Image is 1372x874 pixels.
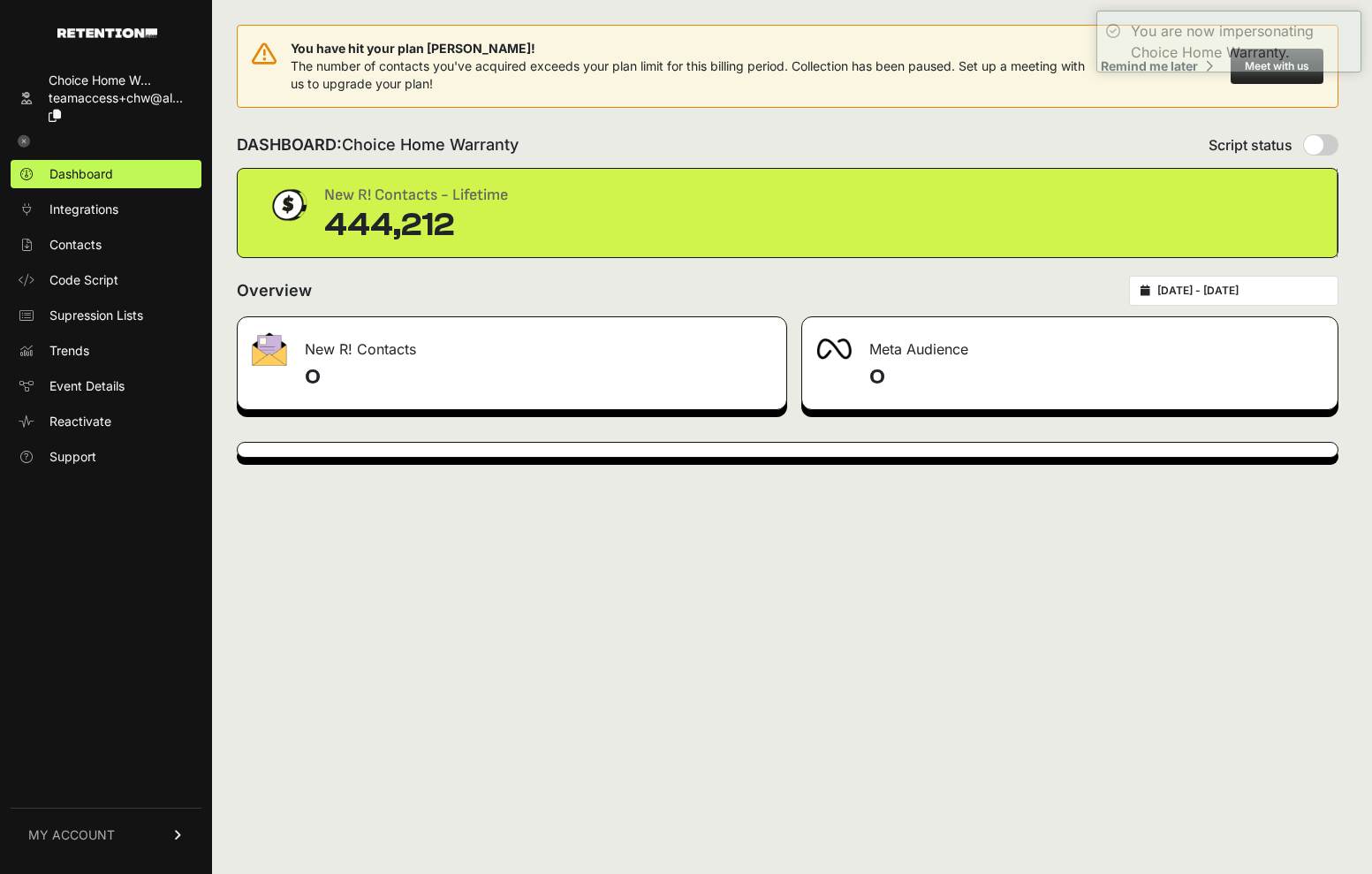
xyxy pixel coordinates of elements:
a: MY ACCOUNT [11,808,201,862]
a: Integrations [11,195,201,224]
a: Supression Lists [11,301,201,330]
span: Supression Lists [49,307,143,324]
span: Support [49,448,96,466]
h2: DASHBOARD: [237,133,519,157]
span: Dashboard [49,165,113,183]
a: Support [11,443,201,471]
a: Event Details [11,372,201,400]
span: Contacts [49,236,102,254]
div: New R! Contacts - Lifetime [324,183,508,208]
a: Code Script [11,266,201,294]
span: Reactivate [49,413,111,430]
button: Remind me later [1094,50,1220,82]
div: New R! Contacts [238,317,786,370]
a: Contacts [11,231,201,259]
span: Event Details [49,377,125,395]
h4: 0 [305,363,772,391]
a: Dashboard [11,160,201,188]
a: Choice Home W... teamaccess+chw@al... [11,66,201,130]
a: Trends [11,337,201,365]
div: Choice Home W... [49,72,194,89]
img: fa-envelope-19ae18322b30453b285274b1b8af3d052b27d846a4fbe8435d1a52b978f639a2.png [252,332,287,366]
img: dollar-coin-05c43ed7efb7bc0c12610022525b4bbbb207c7efeef5aecc26f025e68dcafac9.png [266,183,310,227]
span: Trends [49,342,89,360]
span: Integrations [49,201,118,218]
span: teamaccess+chw@al... [49,90,183,105]
span: You have hit your plan [PERSON_NAME]! [291,40,1094,57]
img: Retention.com [57,28,157,38]
h4: 0 [869,363,1324,391]
div: Meta Audience [802,317,1338,370]
h2: Overview [237,278,312,303]
span: Script status [1209,134,1292,156]
div: You are now impersonating Choice Home Warranty. [1131,20,1352,63]
span: Choice Home Warranty [342,135,519,154]
a: Reactivate [11,407,201,436]
img: fa-meta-2f981b61bb99beabf952f7030308934f19ce035c18b003e963880cc3fabeebb7.png [816,338,852,360]
span: The number of contacts you've acquired exceeds your plan limit for this billing period. Collectio... [291,58,1085,91]
span: MY ACCOUNT [28,826,115,844]
div: 444,212 [324,208,508,243]
span: Code Script [49,271,118,289]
